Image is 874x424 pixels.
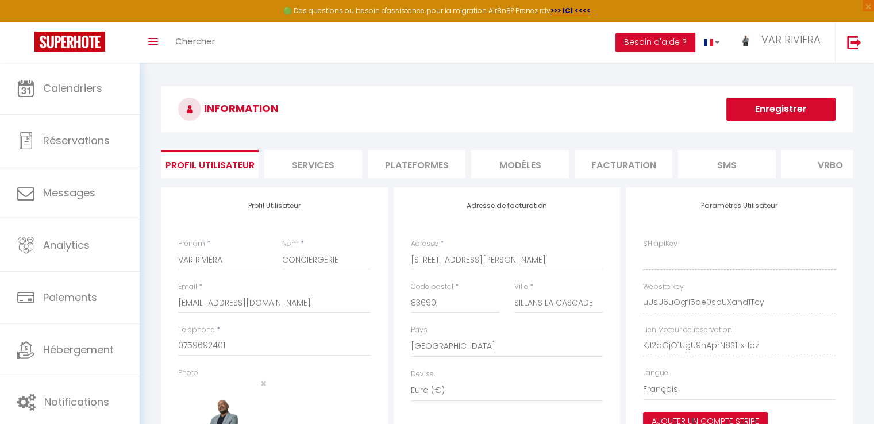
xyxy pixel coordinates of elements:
[643,368,668,379] label: Langue
[411,282,453,292] label: Code postal
[264,150,362,178] li: Services
[575,150,672,178] li: Facturation
[178,368,198,379] label: Photo
[43,238,90,252] span: Analytics
[643,238,677,249] label: SH apiKey
[643,282,684,292] label: Website key
[178,325,215,336] label: Téléphone
[43,81,102,95] span: Calendriers
[167,22,224,63] a: Chercher
[175,35,215,47] span: Chercher
[728,22,835,63] a: ... VAR RIVIERA
[643,325,732,336] label: Lien Moteur de réservation
[847,35,861,49] img: logout
[411,202,603,210] h4: Adresse de facturation
[34,32,105,52] img: Super Booking
[178,202,371,210] h4: Profil Utilisateur
[43,186,95,200] span: Messages
[161,150,259,178] li: Profil Utilisateur
[726,98,836,121] button: Enregistrer
[43,290,97,304] span: Paiements
[44,395,109,409] span: Notifications
[514,282,528,292] label: Ville
[411,369,434,380] label: Devise
[737,33,754,47] img: ...
[43,133,110,148] span: Réservations
[550,6,591,16] a: >>> ICI <<<<
[178,282,197,292] label: Email
[368,150,465,178] li: Plateformes
[761,32,821,47] span: VAR RIVIERA
[260,376,267,391] span: ×
[615,33,695,52] button: Besoin d'aide ?
[43,342,114,357] span: Hébergement
[260,379,267,389] button: Close
[282,238,299,249] label: Nom
[178,238,205,249] label: Prénom
[411,238,438,249] label: Adresse
[678,150,776,178] li: SMS
[643,202,836,210] h4: Paramètres Utilisateur
[471,150,569,178] li: MODÈLES
[161,86,853,132] h3: INFORMATION
[411,325,428,336] label: Pays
